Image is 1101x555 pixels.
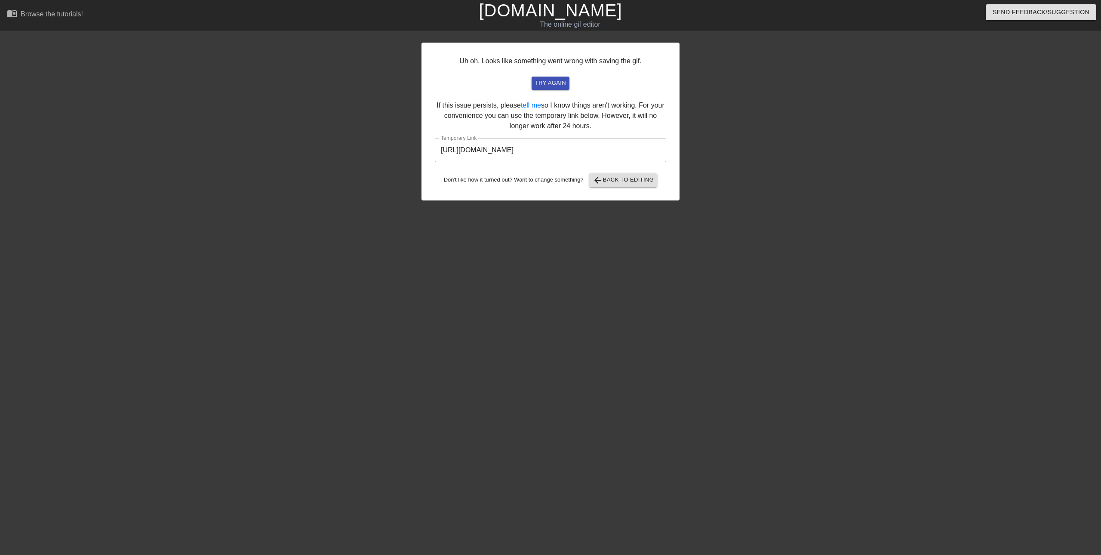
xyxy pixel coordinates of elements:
span: arrow_back [593,175,603,185]
div: Uh oh. Looks like something went wrong with saving the gif. If this issue persists, please so I k... [421,43,680,200]
span: Back to Editing [593,175,654,185]
div: Don't like how it turned out? Want to change something? [435,173,666,187]
button: Back to Editing [589,173,658,187]
button: try again [532,77,569,90]
span: try again [535,78,566,88]
input: bare [435,138,666,162]
a: tell me [521,102,541,109]
a: Browse the tutorials! [7,8,83,22]
span: Send Feedback/Suggestion [993,7,1089,18]
span: menu_book [7,8,17,18]
button: Send Feedback/Suggestion [986,4,1096,20]
div: The online gif editor [371,19,769,30]
div: Browse the tutorials! [21,10,83,18]
a: [DOMAIN_NAME] [479,1,622,20]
